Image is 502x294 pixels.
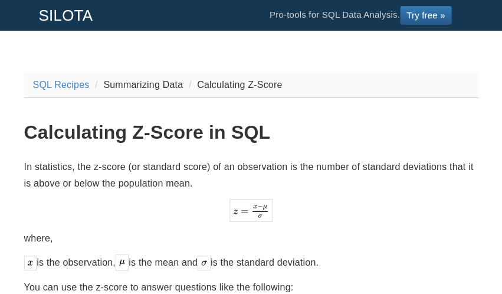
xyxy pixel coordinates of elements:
[24,159,478,191] p: In statistics, the z-score (or standard score) of an observation is the number of standard deviat...
[229,199,272,222] img: _mathjax_974e4a86.svg
[443,235,488,280] iframe: Drift Widget Chat Controller
[116,254,129,271] img: _mathjax_6adb9e9f.svg
[24,254,478,272] p: is the observation, is the mean and is the standard deviation.
[400,6,452,25] a: Try free »
[92,77,183,93] li: Summarizing Data
[24,122,478,143] h1: Calculating Z-Score in SQL
[30,1,102,30] a: SILOTA
[24,230,478,246] p: where,
[198,256,211,270] img: _mathjax_95acd238.svg
[186,77,283,93] li: Calculating Z-Score
[33,80,90,90] a: SQL Recipes
[24,256,37,270] img: _mathjax_8cdc1683.svg
[258,1,464,30] li: Pro-tools for SQL Data Analysis.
